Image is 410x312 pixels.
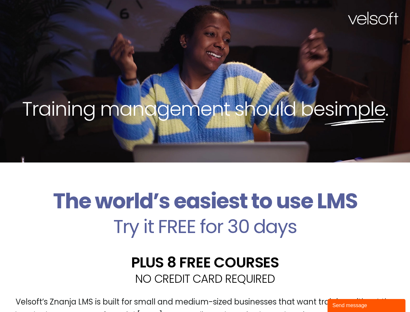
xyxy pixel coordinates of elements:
[5,255,405,270] h2: PLUS 8 FREE COURSES
[5,188,405,214] h2: The world’s easiest to use LMS
[12,96,398,122] h2: Training management should be .
[5,217,405,236] h2: Try it FREE for 30 days
[5,273,405,284] h2: NO CREDIT CARD REQUIRED
[325,95,385,123] span: simple
[328,298,407,312] iframe: chat widget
